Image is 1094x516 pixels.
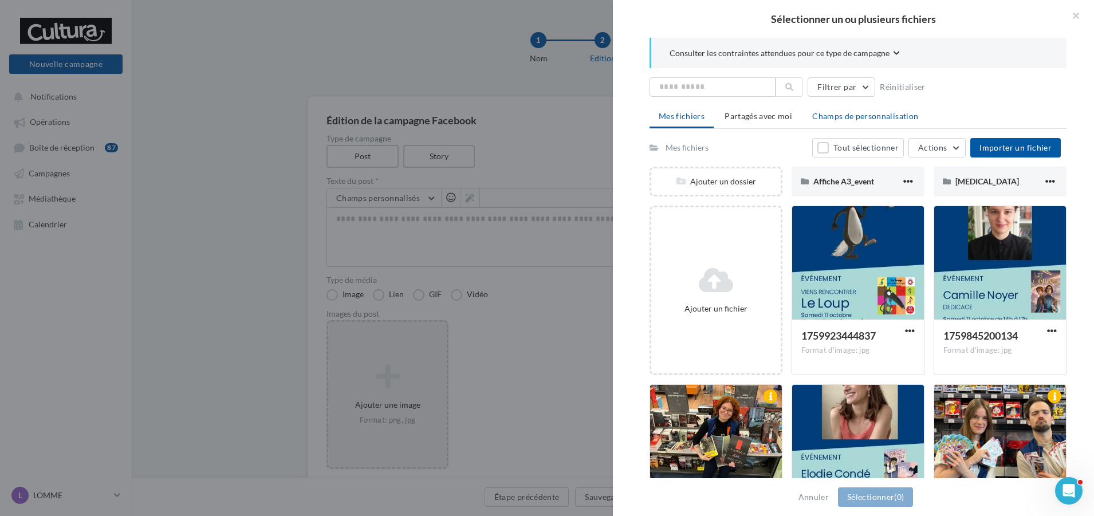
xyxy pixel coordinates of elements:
[651,176,781,187] div: Ajouter un dossier
[666,142,709,153] div: Mes fichiers
[808,77,875,97] button: Filtrer par
[908,138,966,157] button: Actions
[725,111,792,121] span: Partagés avec moi
[812,111,918,121] span: Champs de personnalisation
[656,303,776,314] div: Ajouter un fichier
[1055,477,1083,505] iframe: Intercom live chat
[659,111,705,121] span: Mes fichiers
[955,176,1019,186] span: [MEDICAL_DATA]
[943,345,1057,356] div: Format d'image: jpg
[813,176,874,186] span: Affiche A3_event
[670,48,890,59] span: Consulter les contraintes attendues pour ce type de campagne
[943,329,1018,342] span: 1759845200134
[979,143,1052,152] span: Importer un fichier
[812,138,904,157] button: Tout sélectionner
[838,487,913,507] button: Sélectionner(0)
[970,138,1061,157] button: Importer un fichier
[631,14,1076,24] h2: Sélectionner un ou plusieurs fichiers
[894,492,904,502] span: (0)
[918,143,947,152] span: Actions
[801,329,876,342] span: 1759923444837
[801,345,915,356] div: Format d'image: jpg
[794,490,833,504] button: Annuler
[875,80,930,94] button: Réinitialiser
[670,47,900,61] button: Consulter les contraintes attendues pour ce type de campagne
